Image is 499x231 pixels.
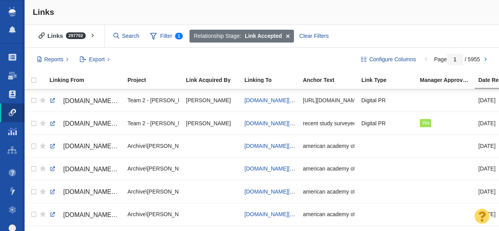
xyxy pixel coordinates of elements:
div: american academy of cpr & first aid scholarship [303,137,354,154]
strong: Link Accepted [245,32,282,40]
span: [DOMAIN_NAME][URL][DATE][DATE] [63,98,168,104]
div: recent study surveyed [303,115,354,131]
button: Configure Columns [357,53,421,66]
div: Archive\[PERSON_NAME]'s Clients\Online CPR\Online CPR - Scholarship [127,137,179,154]
a: [DOMAIN_NAME][URL] [244,188,302,195]
a: Linking To [244,77,302,84]
img: buzzstream_logo_iconsimple.png [9,7,16,16]
a: Link Acquired By [186,77,244,84]
td: Jim Miller [182,112,241,135]
span: [PERSON_NAME] [186,97,231,104]
input: Search [110,29,143,43]
div: american academy of cpr & first aid scholarship [303,206,354,223]
div: Project [127,77,185,83]
div: Archive\[PERSON_NAME]'s Clients\Online CPR\Online CPR - Scholarship [127,183,179,200]
div: [URL][DOMAIN_NAME] [303,92,354,109]
button: Export [76,53,114,66]
a: [DOMAIN_NAME][URL][DATE][DATE] [50,94,120,108]
td: Digital PR [358,89,416,112]
td: Digital PR [358,112,416,135]
a: [DOMAIN_NAME][URL] [50,185,120,199]
span: Reports [44,55,64,64]
span: Digital PR [361,97,386,104]
div: Team 2 - [PERSON_NAME] | [PERSON_NAME] | [PERSON_NAME]\Team Software\Team Software - Digital PR -... [127,115,179,131]
div: Linking From [50,77,127,83]
div: Manager Approved Link? [420,77,478,83]
div: american academy of cpr & first aid scholarship [303,183,354,200]
a: [DOMAIN_NAME][URL] [244,120,302,126]
a: [DOMAIN_NAME][URL] [50,163,120,176]
div: Archive\[PERSON_NAME]'s Clients\Online CPR\Online CPR - Scholarship [127,206,179,223]
span: Relationship Stage: [194,32,241,40]
a: [DOMAIN_NAME][URL] [244,211,302,217]
div: Anchor Text [303,77,361,83]
td: Yes [416,112,475,135]
td: Taylor Tomita [182,89,241,112]
span: [DOMAIN_NAME][URL] [63,188,129,195]
span: Page / 5955 [434,56,480,62]
span: [PERSON_NAME] [186,120,231,127]
span: Filter [146,29,187,44]
span: Export [89,55,104,64]
a: Link Type [361,77,419,84]
span: [DOMAIN_NAME][URL] [63,211,129,218]
div: Archive\[PERSON_NAME]'s Clients\Online CPR\Online CPR - Scholarship [127,160,179,177]
a: [DOMAIN_NAME][URL] [244,97,302,103]
span: [DOMAIN_NAME][URL] [63,143,129,149]
span: Yes [421,120,430,126]
a: [DOMAIN_NAME][URL] [50,117,120,130]
a: Manager Approved Link? [420,77,478,84]
span: Configure Columns [369,55,416,64]
div: Linking To [244,77,302,83]
div: Link Acquired By [186,77,244,83]
a: Anchor Text [303,77,361,84]
a: Linking From [50,77,127,84]
div: american academy of cpr & first aid scholarship [303,160,354,177]
span: Digital PR [361,120,386,127]
button: Reports [33,53,73,66]
div: Clear Filters [295,30,333,43]
span: Links [33,7,54,16]
div: Link Type [361,77,419,83]
a: [DOMAIN_NAME][URL] [244,143,302,149]
a: [DOMAIN_NAME][URL] [50,140,120,153]
span: 1 [175,33,183,39]
a: [DOMAIN_NAME][URL] [50,208,120,222]
div: Team 2 - [PERSON_NAME] | [PERSON_NAME] | [PERSON_NAME]\The Storage Center\The Storage Center - Di... [127,92,179,109]
a: [DOMAIN_NAME][URL] [244,165,302,172]
span: [DOMAIN_NAME][URL] [63,166,129,172]
span: [DOMAIN_NAME][URL] [63,120,129,127]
